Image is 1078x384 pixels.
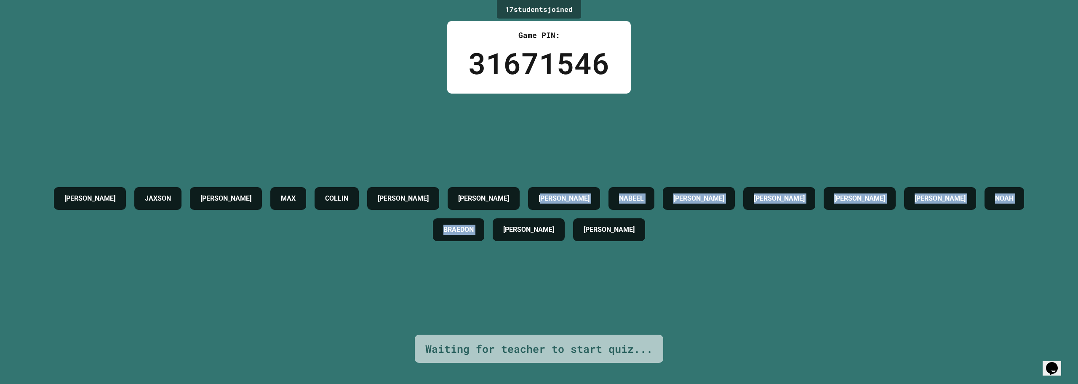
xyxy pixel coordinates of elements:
[754,193,805,204] h4: [PERSON_NAME]
[673,193,724,204] h4: [PERSON_NAME]
[619,193,644,204] h4: NABEEL
[915,193,966,204] h4: [PERSON_NAME]
[584,225,635,235] h4: [PERSON_NAME]
[425,341,653,357] div: Waiting for teacher to start quiz...
[468,30,610,41] div: Game PIN:
[378,193,429,204] h4: [PERSON_NAME]
[443,225,474,235] h4: BRAEDON
[64,193,115,204] h4: [PERSON_NAME]
[503,225,554,235] h4: [PERSON_NAME]
[281,193,296,204] h4: MAX
[458,193,509,204] h4: [PERSON_NAME]
[145,193,171,204] h4: JAXSON
[539,193,590,204] h4: [PERSON_NAME]
[468,41,610,85] div: 31671546
[325,193,348,204] h4: COLLIN
[1043,350,1070,376] iframe: chat widget
[995,193,1014,204] h4: NOAH
[834,193,885,204] h4: [PERSON_NAME]
[200,193,251,204] h4: [PERSON_NAME]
